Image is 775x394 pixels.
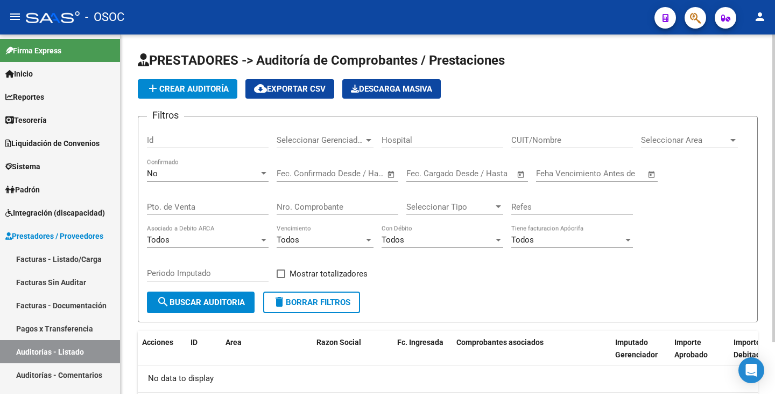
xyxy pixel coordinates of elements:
[5,68,33,80] span: Inicio
[330,169,382,178] input: Fecha fin
[142,338,173,347] span: Acciones
[146,82,159,95] mat-icon: add
[147,292,255,313] button: Buscar Auditoria
[312,331,393,378] datatable-header-cell: Razon Social
[138,365,758,392] div: No data to display
[385,168,398,181] button: Open calendar
[221,331,297,378] datatable-header-cell: Area
[5,207,105,219] span: Integración (discapacidad)
[254,84,326,94] span: Exportar CSV
[9,10,22,23] mat-icon: menu
[5,137,100,149] span: Liquidación de Convenios
[452,331,611,378] datatable-header-cell: Comprobantes asociados
[406,202,494,212] span: Seleccionar Tipo
[5,184,40,196] span: Padrón
[290,267,368,280] span: Mostrar totalizadores
[753,10,766,23] mat-icon: person
[85,5,124,29] span: - OSOC
[157,298,245,307] span: Buscar Auditoria
[245,79,334,99] button: Exportar CSV
[147,169,158,178] span: No
[157,295,170,308] mat-icon: search
[277,169,320,178] input: Fecha inicio
[191,338,198,347] span: ID
[5,114,47,126] span: Tesorería
[641,135,728,145] span: Seleccionar Area
[226,338,242,347] span: Area
[138,331,186,378] datatable-header-cell: Acciones
[393,331,452,378] datatable-header-cell: Fc. Ingresada
[277,135,364,145] span: Seleccionar Gerenciador
[382,235,404,245] span: Todos
[263,292,360,313] button: Borrar Filtros
[5,230,103,242] span: Prestadores / Proveedores
[138,79,237,99] button: Crear Auditoría
[406,169,450,178] input: Fecha inicio
[273,298,350,307] span: Borrar Filtros
[147,235,170,245] span: Todos
[511,235,534,245] span: Todos
[515,168,527,181] button: Open calendar
[734,338,765,359] span: Importe Debitado
[674,338,708,359] span: Importe Aprobado
[342,79,441,99] button: Descarga Masiva
[5,161,40,172] span: Sistema
[342,79,441,99] app-download-masive: Descarga masiva de comprobantes (adjuntos)
[611,331,670,378] datatable-header-cell: Imputado Gerenciador
[351,84,432,94] span: Descarga Masiva
[316,338,361,347] span: Razon Social
[146,84,229,94] span: Crear Auditoría
[615,338,658,359] span: Imputado Gerenciador
[460,169,512,178] input: Fecha fin
[273,295,286,308] mat-icon: delete
[670,331,729,378] datatable-header-cell: Importe Aprobado
[147,108,184,123] h3: Filtros
[456,338,544,347] span: Comprobantes asociados
[277,235,299,245] span: Todos
[186,331,221,378] datatable-header-cell: ID
[646,168,658,181] button: Open calendar
[738,357,764,383] div: Open Intercom Messenger
[5,91,44,103] span: Reportes
[138,53,505,68] span: PRESTADORES -> Auditoría de Comprobantes / Prestaciones
[397,338,443,347] span: Fc. Ingresada
[254,82,267,95] mat-icon: cloud_download
[5,45,61,57] span: Firma Express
